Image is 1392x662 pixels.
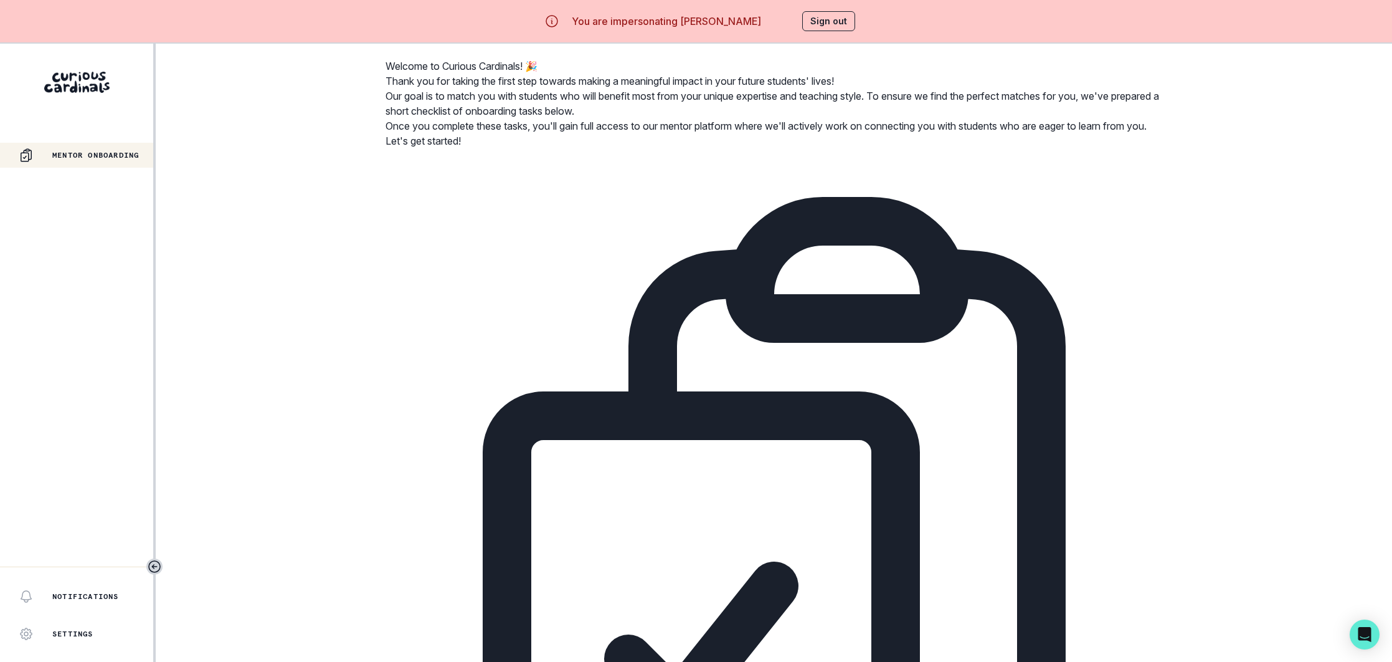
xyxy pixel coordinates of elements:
button: Sign out [802,11,855,31]
img: Curious Cardinals Logo [44,72,110,93]
p: Mentor Onboarding [52,150,139,160]
p: Settings [52,629,93,639]
p: Notifications [52,592,119,602]
button: Toggle sidebar [146,559,163,575]
p: Thank you for taking the first step towards making a meaningful impact in your future students' l... [386,74,1163,89]
p: Our goal is to match you with students who will benefit most from your unique expertise and teach... [386,89,1163,118]
p: You are impersonating [PERSON_NAME] [572,14,761,29]
h1: Welcome to Curious Cardinals! 🎉 [386,59,1163,74]
p: Once you complete these tasks, you'll gain full access to our mentor platform where we'll activel... [386,118,1163,148]
div: Open Intercom Messenger [1350,620,1380,650]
